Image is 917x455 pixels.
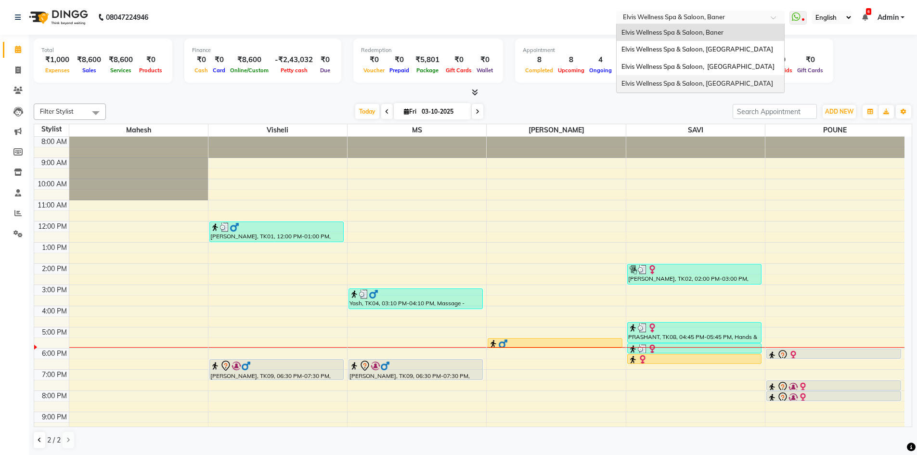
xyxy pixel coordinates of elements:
[765,124,904,136] span: POUNE
[228,67,271,74] span: Online/Custom
[523,67,555,74] span: Completed
[40,285,69,295] div: 3:00 PM
[361,46,495,54] div: Redemption
[349,289,482,309] div: Yash, TK04, 03:10 PM-04:10 PM, Massage - Deeptisue Massage (60 Min)
[40,264,69,274] div: 2:00 PM
[210,67,228,74] span: Card
[878,13,899,23] span: Admin
[208,124,347,136] span: Visheli
[210,222,343,242] div: [PERSON_NAME], TK01, 12:00 PM-01:00 PM, Massage - Deeptisue Massage (60 Min)
[866,8,871,15] span: 6
[39,137,69,147] div: 8:00 AM
[401,108,419,115] span: Fri
[628,323,761,342] div: PRASHANT, TK08, 04:45 PM-05:45 PM, Hands & Feet Men - Premium Pedicure
[488,338,621,348] div: [PERSON_NAME], TK07, 05:30 PM-06:00 PM, Head massage
[621,45,773,53] span: Elvis Wellness Spa & Saloon, [GEOGRAPHIC_DATA]
[69,124,208,136] span: Mahesh
[355,104,379,119] span: Today
[587,54,614,65] div: 4
[862,13,868,22] a: 6
[387,67,412,74] span: Prepaid
[823,105,856,118] button: ADD NEW
[621,63,775,70] span: Elvis Wellness Spa & Saloon, [GEOGRAPHIC_DATA]
[43,67,72,74] span: Expenses
[36,179,69,189] div: 10:00 AM
[41,46,165,54] div: Total
[40,370,69,380] div: 7:00 PM
[795,54,826,65] div: ₹0
[73,54,105,65] div: ₹8,600
[628,344,761,353] div: PRASHANT, TK08, 05:45 PM-06:15 PM, Waxing - Under Arms
[40,412,69,422] div: 9:00 PM
[278,67,310,74] span: Petty cash
[41,54,73,65] div: ₹1,000
[39,158,69,168] div: 9:00 AM
[443,67,474,74] span: Gift Cards
[474,67,495,74] span: Wallet
[228,54,271,65] div: ₹8,600
[795,67,826,74] span: Gift Cards
[614,67,642,74] span: No show
[555,67,587,74] span: Upcoming
[412,54,443,65] div: ₹5,801
[616,24,785,93] ng-dropdown-panel: Options list
[40,391,69,401] div: 8:00 PM
[137,67,165,74] span: Products
[767,391,901,401] div: [PERSON_NAME], TK03, 08:00 PM-08:30 PM, Waxing - Legs Full
[349,360,482,379] div: [PERSON_NAME], TK09, 06:30 PM-07:30 PM, Massage - Deeptisue Massage (60 Min)
[626,124,765,136] span: SAVI
[80,67,99,74] span: Sales
[40,306,69,316] div: 4:00 PM
[733,104,817,119] input: Search Appointment
[25,4,90,31] img: logo
[387,54,412,65] div: ₹0
[108,67,134,74] span: Services
[40,327,69,338] div: 5:00 PM
[40,243,69,253] div: 1:00 PM
[474,54,495,65] div: ₹0
[621,79,773,87] span: Elvis Wellness Spa & Saloon, [GEOGRAPHIC_DATA]
[40,349,69,359] div: 6:00 PM
[192,67,210,74] span: Cash
[106,4,148,31] b: 08047224946
[419,104,467,119] input: 2025-10-03
[192,46,334,54] div: Finance
[621,28,723,36] span: Elvis Wellness Spa & Saloon, Baner
[317,54,334,65] div: ₹0
[318,67,333,74] span: Due
[555,54,587,65] div: 8
[271,54,317,65] div: -₹2,43,032
[628,264,761,284] div: [PERSON_NAME], TK02, 02:00 PM-03:00 PM, Facial - Clarifying Facial
[36,221,69,232] div: 12:00 PM
[105,54,137,65] div: ₹8,600
[523,46,642,54] div: Appointment
[487,124,625,136] span: [PERSON_NAME]
[47,435,61,445] span: 2 / 2
[361,54,387,65] div: ₹0
[36,200,69,210] div: 11:00 AM
[34,124,69,134] div: Stylist
[628,354,761,364] div: [PERSON_NAME], TK11, 06:15 PM-06:45 PM, Waxing Women - Full Body
[587,67,614,74] span: Ongoing
[443,54,474,65] div: ₹0
[210,360,343,379] div: [PERSON_NAME], TK09, 06:30 PM-07:30 PM, Massage - Deeptisue Massage (60 Min)
[767,349,901,358] div: [PERSON_NAME], TK11, 06:00 PM-06:30 PM, Bikini wax
[40,107,74,115] span: Filter Stylist
[614,54,642,65] div: 0
[767,381,901,390] div: [PERSON_NAME], TK03, 07:30 PM-08:00 PM, Waxing - Under Arms
[192,54,210,65] div: ₹0
[523,54,555,65] div: 8
[414,67,441,74] span: Package
[348,124,486,136] span: MS
[137,54,165,65] div: ₹0
[825,108,853,115] span: ADD NEW
[361,67,387,74] span: Voucher
[210,54,228,65] div: ₹0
